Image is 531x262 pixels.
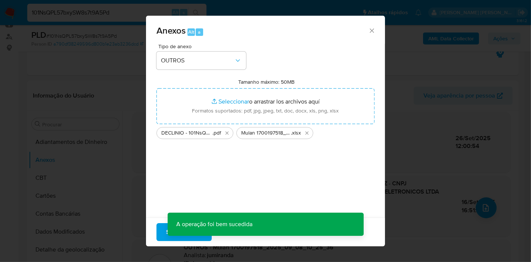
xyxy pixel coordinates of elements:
button: Eliminar DECLINIO - 101NsQPL57bxySW8s7t9A5Pd - CNPJ 17820715000193 - DAX ILUMINE COMERCIO DE EQUI... [223,129,232,138]
span: Mulan 1700197518_2025_09_22_08_37_54 [241,129,291,137]
p: A operação foi bem sucedida [168,213,262,236]
span: Subir arquivo [166,224,202,240]
span: Alt [188,28,194,36]
ul: Archivos seleccionados [156,124,375,139]
span: Anexos [156,24,186,37]
button: Eliminar Mulan 1700197518_2025_09_22_08_37_54.xlsx [302,129,311,138]
label: Tamanho máximo: 50MB [239,78,295,85]
span: Tipo de anexo [158,44,248,49]
button: OUTROS [156,52,246,70]
span: OUTROS [161,57,234,64]
span: DECLINIO - 101NsQPL57bxySW8s7t9A5Pd - CNPJ 17820715000193 - DAX ILUMINE COMERCIO DE EQUIPAMENTOS ... [161,129,212,137]
button: Cerrar [368,27,375,34]
span: .pdf [212,129,221,137]
span: .xlsx [291,129,301,137]
button: Subir arquivo [156,223,212,241]
span: Cancelar [224,224,249,240]
span: a [198,28,201,36]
